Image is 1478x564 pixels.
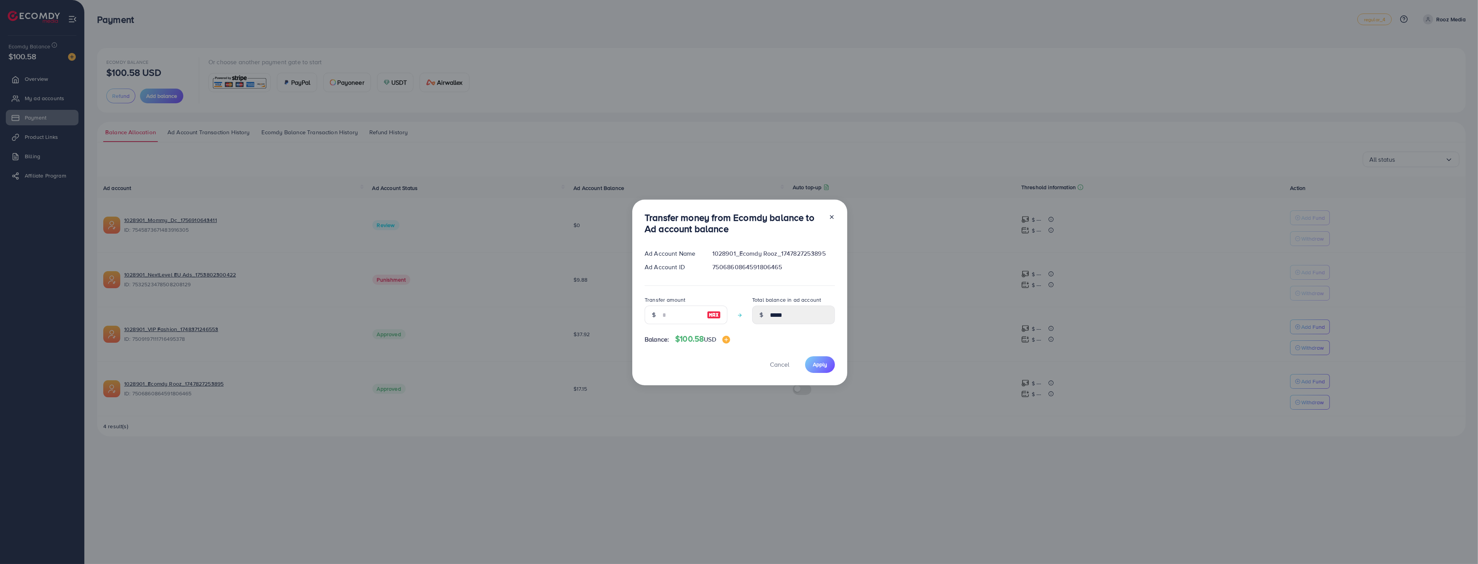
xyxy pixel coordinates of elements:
span: Balance: [645,335,669,344]
button: Cancel [760,356,799,373]
div: Ad Account ID [638,263,706,272]
iframe: Chat [1445,529,1472,558]
label: Transfer amount [645,296,685,304]
img: image [722,336,730,344]
div: 7506860864591806465 [706,263,841,272]
h4: $100.58 [675,334,730,344]
h3: Transfer money from Ecomdy balance to Ad account balance [645,212,823,234]
span: Apply [813,361,827,368]
div: 1028901_Ecomdy Rooz_1747827253895 [706,249,841,258]
div: Ad Account Name [638,249,706,258]
label: Total balance in ad account [752,296,821,304]
span: Cancel [770,360,789,369]
button: Apply [805,356,835,373]
img: image [707,310,721,320]
span: USD [704,335,716,344]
